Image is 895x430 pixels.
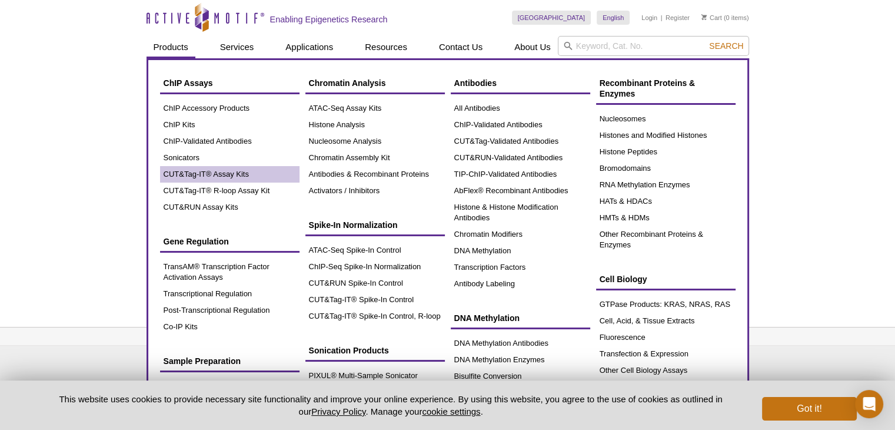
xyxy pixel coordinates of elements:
a: Chromatin Analysis [305,72,445,94]
span: Cell Biology [600,274,647,284]
a: Fluorescence [596,329,736,346]
a: Histones and Modified Histones [596,127,736,144]
a: CUT&Tag-Validated Antibodies [451,133,590,150]
a: Post-Transcriptional Regulation [160,302,300,319]
a: Sonication Products [305,339,445,362]
span: Sonication Products [309,346,389,355]
a: Cart [701,14,722,22]
a: DNA Methylation [451,307,590,329]
a: Co-IP Kits [160,319,300,335]
span: Spike-In Normalization [309,220,398,230]
span: Antibodies [454,78,497,88]
a: Other Cell Biology Assays [596,362,736,379]
span: Gene Regulation [164,237,229,246]
a: ATAC-Seq Assay Kits [305,100,445,117]
a: Tissue Prep for NGS Assays [160,378,300,395]
a: ChIP-Validated Antibodies [160,133,300,150]
a: CUT&Tag-IT® Assay Kits [160,166,300,183]
a: DNA Methylation [451,243,590,259]
a: Privacy Policy [311,406,365,416]
a: Transcriptional Regulation [160,286,300,302]
a: Histone Peptides [596,144,736,160]
a: CUT&RUN Assay Kits [160,199,300,216]
button: cookie settings [422,406,480,416]
input: Keyword, Cat. No. [558,36,749,56]
a: Chromatin Assembly Kit [305,150,445,166]
button: Search [706,41,747,51]
a: Nucleosomes [596,111,736,127]
a: ATAC-Seq Spike-In Control [305,242,445,259]
a: TransAM® Transcription Factor Activation Assays [160,259,300,286]
a: Sonicators [160,150,300,166]
span: Search [709,41,743,51]
a: Antibodies & Recombinant Proteins [305,166,445,183]
a: CUT&Tag-IT® R-loop Assay Kit [160,183,300,199]
a: Chromatin Modifiers [451,226,590,243]
p: This website uses cookies to provide necessary site functionality and improve your online experie... [39,393,743,418]
a: All Antibodies [451,100,590,117]
img: Your Cart [701,14,707,20]
a: ChIP-Seq Spike-In Normalization [305,259,445,275]
a: Spike-In Normalization [305,214,445,236]
a: Histone & Histone Modification Antibodies [451,199,590,226]
a: Bromodomains [596,160,736,177]
a: [GEOGRAPHIC_DATA] [512,11,591,25]
span: Sample Preparation [164,356,241,366]
span: DNA Methylation [454,313,520,323]
a: Resources [358,36,414,58]
a: CUT&Tag-IT® Spike-In Control, R-loop [305,308,445,325]
a: ChIP Assays [160,72,300,94]
a: Services [213,36,261,58]
h2: Enabling Epigenetics Research [270,14,388,25]
a: PIXUL® Multi-Sample Sonicator [305,368,445,384]
span: Chromatin Analysis [309,78,386,88]
a: Histone Analysis [305,117,445,133]
a: AbFlex® Recombinant Antibodies [451,183,590,199]
a: Login [641,14,657,22]
a: Nucleosome Analysis [305,133,445,150]
a: HMTs & HDMs [596,210,736,226]
a: CUT&RUN-Validated Antibodies [451,150,590,166]
a: English [597,11,630,25]
a: ChIP-Validated Antibodies [451,117,590,133]
a: Sample Preparation [160,350,300,372]
a: About Us [507,36,558,58]
a: DNA Methylation Enzymes [451,352,590,368]
a: RNA Methylation Enzymes [596,177,736,193]
span: Recombinant Proteins & Enzymes [600,78,696,98]
a: Products [147,36,195,58]
li: (0 items) [701,11,749,25]
a: Applications [278,36,340,58]
a: HATs & HDACs [596,193,736,210]
a: Transcription Factors [451,259,590,276]
a: Antibody Labeling [451,276,590,292]
a: Cell Biology [596,268,736,290]
a: ChIP Accessory Products [160,100,300,117]
a: Bisulfite Conversion [451,368,590,385]
a: Antibodies [451,72,590,94]
a: CUT&Tag-IT® Spike-In Control [305,292,445,308]
a: CUT&RUN Spike-In Control [305,275,445,292]
a: Other Recombinant Proteins & Enzymes [596,226,736,253]
a: Register [666,14,690,22]
a: DNA Methylation Antibodies [451,335,590,352]
span: ChIP Assays [164,78,213,88]
button: Got it! [762,397,856,421]
a: Contact Us [432,36,490,58]
div: Open Intercom Messenger [855,390,883,418]
a: Transfection & Expression [596,346,736,362]
a: TIP-ChIP-Validated Antibodies [451,166,590,183]
a: Cell, Acid, & Tissue Extracts [596,313,736,329]
a: GTPase Products: KRAS, NRAS, RAS [596,296,736,313]
a: Activators / Inhibitors [305,183,445,199]
li: | [661,11,663,25]
a: ChIP Kits [160,117,300,133]
a: Recombinant Proteins & Enzymes [596,72,736,105]
a: Gene Regulation [160,230,300,253]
